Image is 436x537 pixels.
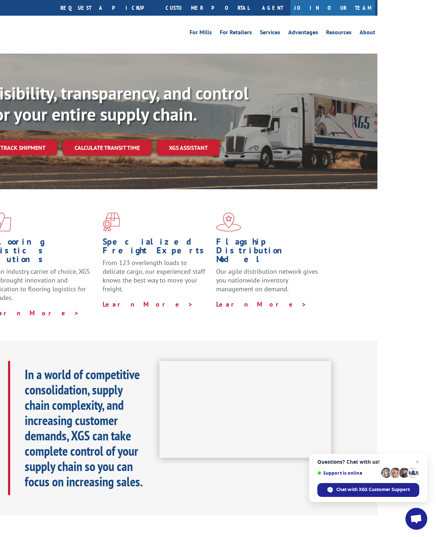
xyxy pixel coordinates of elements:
a: Learn More > [216,300,307,308]
span: Our agile distribution network gives you nationwide inventory management on demand. [216,267,318,293]
h1: Flagship Distribution Model [216,237,325,267]
img: xgs-icon-flagship-distribution-model-red [216,213,241,231]
b: In a world of competitive consolidation, supply chain complexity, and increasing customer demands... [25,366,143,490]
a: Calculate transit time [63,140,151,156]
p: From 123 overlength loads to delicate cargo, our experienced staff knows the best way to move you... [103,258,211,300]
div: Chat with XGS Customer Support [317,483,419,497]
a: For Retailers [220,30,252,38]
a: Learn More > [103,300,193,308]
a: Resources [326,30,352,38]
span: Chat with XGS Customer Support [336,486,410,493]
a: XGS ASSISTANT [157,140,219,156]
span: Close chat [413,458,422,466]
iframe: XGS Logistics Solutions [159,361,331,458]
a: For Mills [190,30,212,38]
a: Services [260,30,280,38]
img: xgs-icon-focused-on-flooring-red [103,213,120,231]
a: About [360,30,375,38]
a: Advantages [288,30,318,38]
span: Questions? Chat with us! [317,459,419,465]
span: Support is online [317,470,378,476]
div: Open chat [405,508,427,530]
h1: Specialized Freight Experts [103,237,211,258]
